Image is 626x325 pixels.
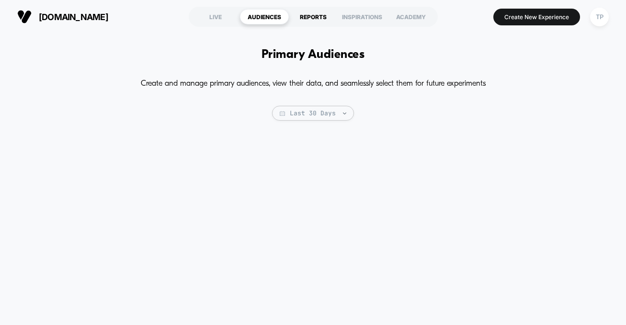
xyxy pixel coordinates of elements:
[387,9,435,24] div: ACADEMY
[280,111,285,116] img: calendar
[272,106,354,121] span: Last 30 Days
[17,10,32,24] img: Visually logo
[590,8,609,26] div: TP
[262,48,364,62] h1: Primary Audiences
[338,9,387,24] div: INSPIRATIONS
[343,112,346,114] img: end
[289,9,338,24] div: REPORTS
[14,9,111,24] button: [DOMAIN_NAME]
[493,9,580,25] button: Create New Experience
[240,9,289,24] div: AUDIENCES
[39,12,108,22] span: [DOMAIN_NAME]
[141,76,486,91] p: Create and manage primary audiences, view their data, and seamlessly select them for future exper...
[191,9,240,24] div: LIVE
[587,7,612,27] button: TP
